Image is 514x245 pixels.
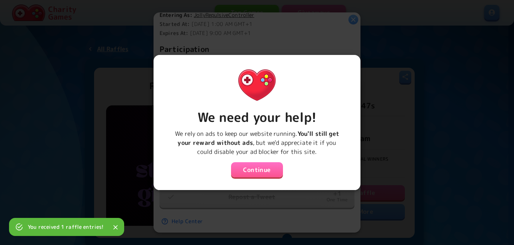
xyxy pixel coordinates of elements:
div: You received 1 raffle entries! [28,220,104,234]
img: Charity.Games [233,61,281,109]
b: You'll still get your reward without ads [178,129,339,147]
button: Continue [231,162,283,177]
strong: We need your help! [198,108,317,126]
p: We rely on ads to keep our website running. , but we'd appreciate it if you could disable your ad... [160,129,354,156]
button: Close [110,222,121,233]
